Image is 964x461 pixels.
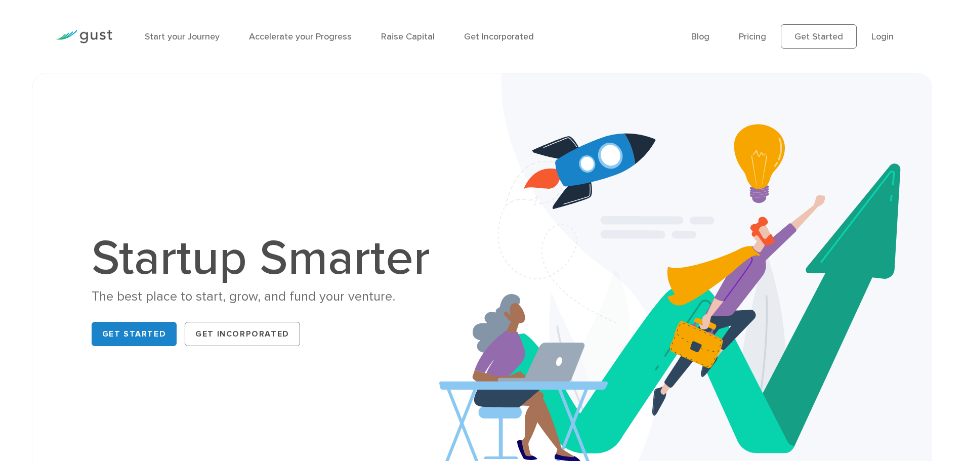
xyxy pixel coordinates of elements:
[92,322,177,346] a: Get Started
[92,288,441,306] div: The best place to start, grow, and fund your venture.
[739,31,766,42] a: Pricing
[145,31,220,42] a: Start your Journey
[464,31,534,42] a: Get Incorporated
[871,31,894,42] a: Login
[381,31,435,42] a: Raise Capital
[249,31,352,42] a: Accelerate your Progress
[781,24,857,49] a: Get Started
[56,30,112,44] img: Gust Logo
[92,234,441,283] h1: Startup Smarter
[185,322,300,346] a: Get Incorporated
[691,31,709,42] a: Blog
